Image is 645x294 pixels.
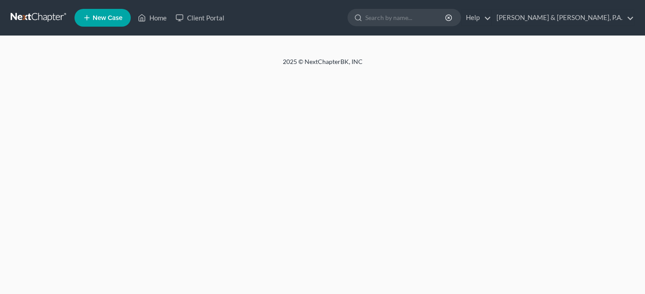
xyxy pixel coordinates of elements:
[133,10,171,26] a: Home
[365,9,446,26] input: Search by name...
[461,10,491,26] a: Help
[70,57,575,73] div: 2025 © NextChapterBK, INC
[93,15,122,21] span: New Case
[171,10,229,26] a: Client Portal
[492,10,634,26] a: [PERSON_NAME] & [PERSON_NAME], P.A.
